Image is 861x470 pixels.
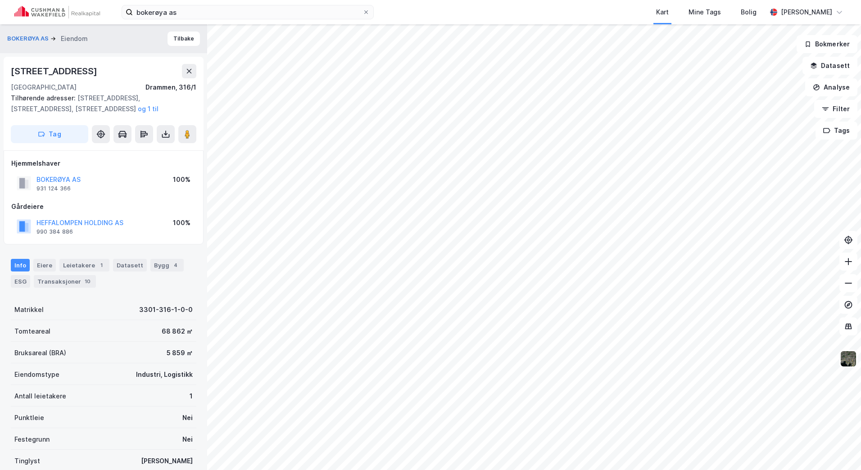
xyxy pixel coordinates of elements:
[34,275,96,288] div: Transaksjoner
[139,304,193,315] div: 3301-316-1-0-0
[167,348,193,358] div: 5 859 ㎡
[14,456,40,466] div: Tinglyst
[14,304,44,315] div: Matrikkel
[141,456,193,466] div: [PERSON_NAME]
[11,259,30,271] div: Info
[7,34,50,43] button: BOKERØYA AS
[11,125,88,143] button: Tag
[168,32,200,46] button: Tilbake
[14,434,50,445] div: Festegrunn
[14,6,100,18] img: cushman-wakefield-realkapital-logo.202ea83816669bd177139c58696a8fa1.svg
[14,348,66,358] div: Bruksareal (BRA)
[689,7,721,18] div: Mine Tags
[11,64,99,78] div: [STREET_ADDRESS]
[14,326,50,337] div: Tomteareal
[61,33,88,44] div: Eiendom
[150,259,184,271] div: Bygg
[805,78,857,96] button: Analyse
[11,82,77,93] div: [GEOGRAPHIC_DATA]
[816,122,857,140] button: Tags
[173,174,190,185] div: 100%
[11,94,77,102] span: Tilhørende adresser:
[14,369,59,380] div: Eiendomstype
[741,7,757,18] div: Bolig
[83,277,92,286] div: 10
[162,326,193,337] div: 68 862 ㎡
[802,57,857,75] button: Datasett
[814,100,857,118] button: Filter
[11,201,196,212] div: Gårdeiere
[816,427,861,470] iframe: Chat Widget
[182,434,193,445] div: Nei
[97,261,106,270] div: 1
[11,93,189,114] div: [STREET_ADDRESS], [STREET_ADDRESS], [STREET_ADDRESS]
[36,185,71,192] div: 931 124 366
[173,217,190,228] div: 100%
[113,259,147,271] div: Datasett
[14,412,44,423] div: Punktleie
[11,158,196,169] div: Hjemmelshaver
[11,275,30,288] div: ESG
[781,7,832,18] div: [PERSON_NAME]
[190,391,193,402] div: 1
[145,82,196,93] div: Drammen, 316/1
[136,369,193,380] div: Industri, Logistikk
[59,259,109,271] div: Leietakere
[133,5,363,19] input: Søk på adresse, matrikkel, gårdeiere, leietakere eller personer
[36,228,73,235] div: 990 384 886
[840,350,857,367] img: 9k=
[816,427,861,470] div: Kontrollprogram for chat
[182,412,193,423] div: Nei
[33,259,56,271] div: Eiere
[656,7,669,18] div: Kart
[171,261,180,270] div: 4
[14,391,66,402] div: Antall leietakere
[797,35,857,53] button: Bokmerker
